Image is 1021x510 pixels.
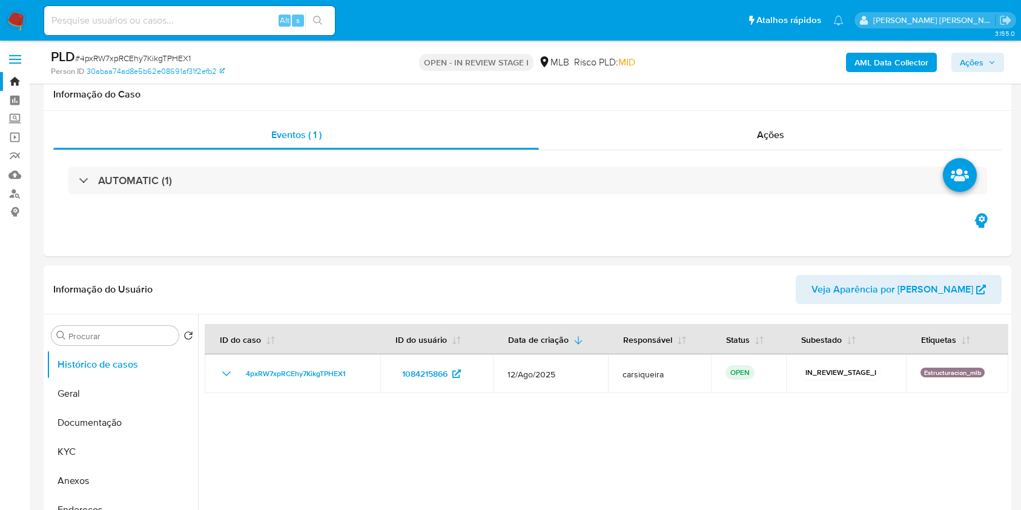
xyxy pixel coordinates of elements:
[854,53,928,72] b: AML Data Collector
[51,47,75,66] b: PLD
[47,437,198,466] button: KYC
[68,331,174,342] input: Procurar
[833,15,844,25] a: Notificações
[846,53,937,72] button: AML Data Collector
[757,128,784,142] span: Ações
[999,14,1012,27] a: Sair
[811,275,973,304] span: Veja Aparência por [PERSON_NAME]
[68,167,987,194] div: AUTOMATIC (1)
[53,88,1002,101] h1: Informação do Caso
[47,408,198,437] button: Documentação
[87,66,225,77] a: 30abaa74ad8e5b62e08691af31f2efb2
[296,15,300,26] span: s
[75,52,191,64] span: # 4pxRW7xpRCEhy7KikgTPHEX1
[56,331,66,340] button: Procurar
[796,275,1002,304] button: Veja Aparência por [PERSON_NAME]
[44,13,335,28] input: Pesquise usuários ou casos...
[756,14,821,27] span: Atalhos rápidos
[574,56,635,69] span: Risco PLD:
[53,283,153,296] h1: Informação do Usuário
[280,15,289,26] span: Alt
[873,15,996,26] p: carla.siqueira@mercadolivre.com
[47,350,198,379] button: Histórico de casos
[98,174,172,187] h3: AUTOMATIC (1)
[960,53,983,72] span: Ações
[305,12,330,29] button: search-icon
[538,56,569,69] div: MLB
[618,55,635,69] span: MID
[183,331,193,344] button: Retornar ao pedido padrão
[951,53,1004,72] button: Ações
[47,466,198,495] button: Anexos
[47,379,198,408] button: Geral
[271,128,322,142] span: Eventos ( 1 )
[419,54,534,71] p: OPEN - IN REVIEW STAGE I
[51,66,84,77] b: Person ID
